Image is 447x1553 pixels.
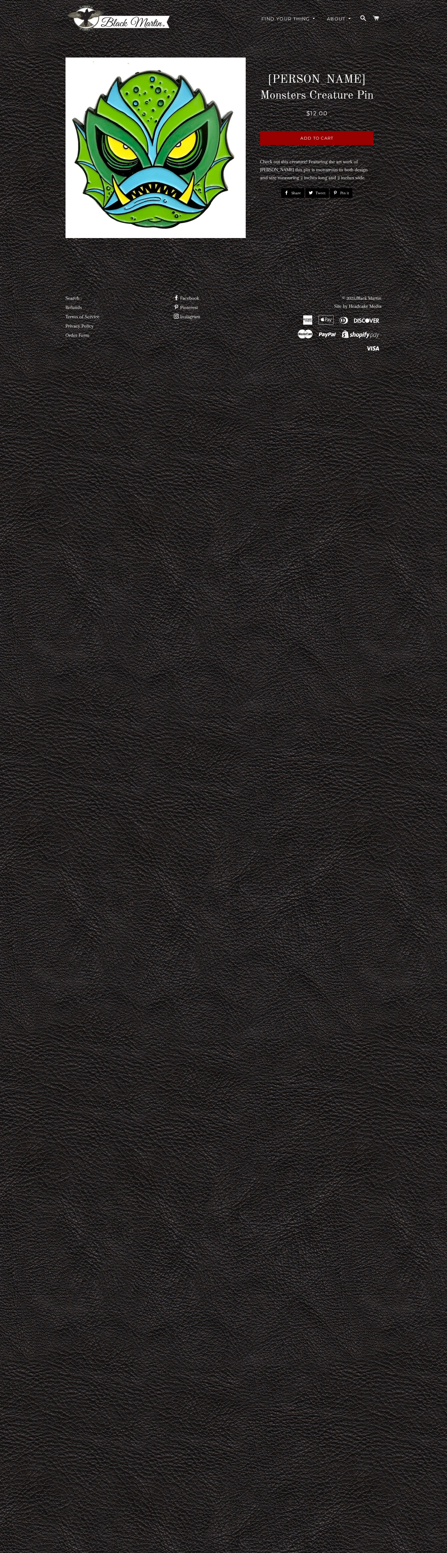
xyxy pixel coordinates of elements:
[260,131,374,145] button: Add to Cart
[282,294,381,310] p: © 2025,
[316,188,329,198] span: Tweet
[66,58,246,238] img: Graves Monsters Creature Pin
[257,11,321,27] a: Find Your Thing
[174,305,198,310] a: Pinterest
[66,305,82,310] a: Refunds
[66,314,99,320] a: Terms of Service
[66,323,94,329] a: Privacy Policy
[174,314,200,320] a: Instagram
[322,11,357,27] a: About
[174,295,199,301] a: Facebook
[66,295,79,301] a: Search
[300,135,333,141] span: Add to Cart
[291,188,304,198] span: Share
[66,5,171,32] img: Black Martin
[260,159,368,181] span: Check out this creature! Featuring the art work of [PERSON_NAME] this pin is monstrous in both de...
[340,188,352,198] span: Pin it
[334,303,381,309] a: Site by Headcake Media
[66,332,89,338] a: Order Form
[306,110,328,117] span: $12.00
[356,295,381,301] a: Black Martin
[260,72,374,104] h1: [PERSON_NAME] Monsters Creature Pin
